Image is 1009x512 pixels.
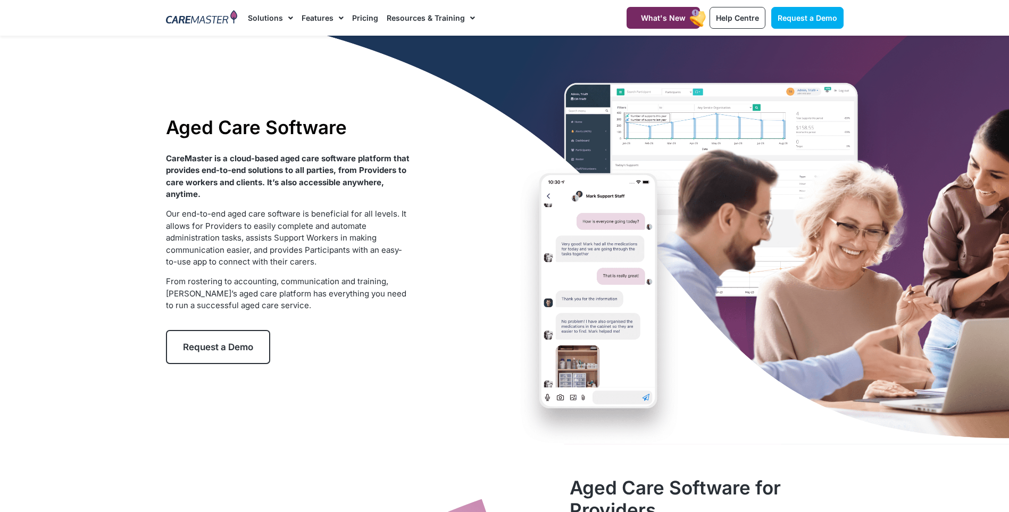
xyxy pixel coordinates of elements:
span: Request a Demo [778,13,837,22]
a: Request a Demo [771,7,844,29]
span: From rostering to accounting, communication and training, [PERSON_NAME]’s aged care platform has ... [166,276,406,310]
a: Help Centre [710,7,765,29]
strong: CareMaster is a cloud-based aged care software platform that provides end-to-end solutions to all... [166,153,410,200]
a: Request a Demo [166,330,270,364]
a: What's New [627,7,700,29]
span: Request a Demo [183,342,253,352]
span: What's New [641,13,686,22]
img: CareMaster Logo [166,10,238,26]
span: Help Centre [716,13,759,22]
h1: Aged Care Software [166,116,410,138]
span: Our end-to-end aged care software is beneficial for all levels. It allows for Providers to easily... [166,209,406,267]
